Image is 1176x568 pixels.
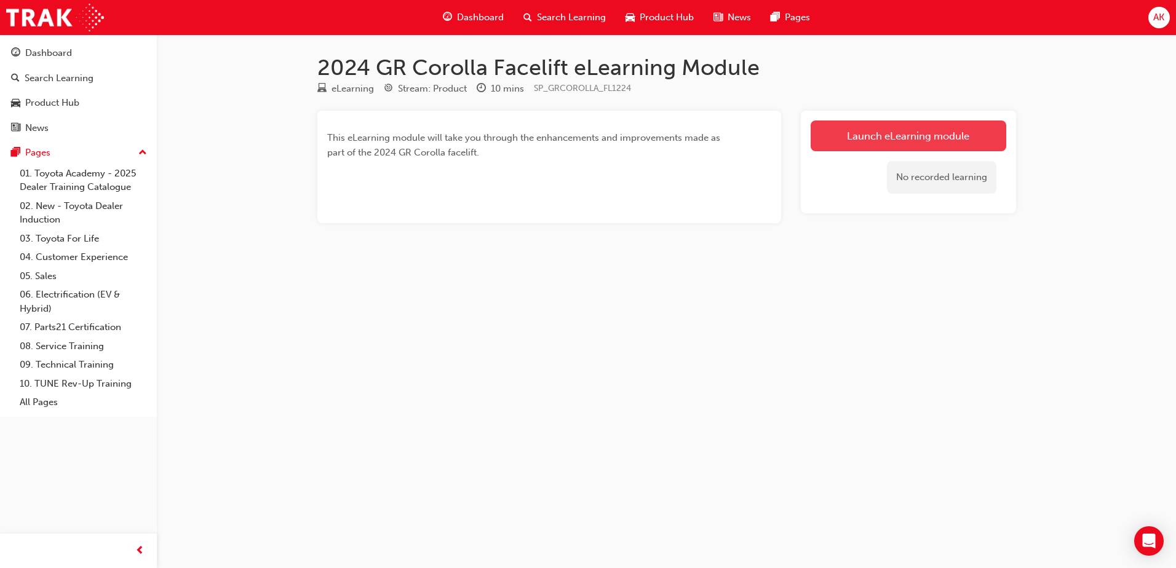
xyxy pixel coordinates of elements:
[5,42,152,65] a: Dashboard
[457,10,504,25] span: Dashboard
[433,5,514,30] a: guage-iconDashboard
[15,285,152,318] a: 06. Electrification (EV & Hybrid)
[11,73,20,84] span: search-icon
[327,132,723,158] span: This eLearning module will take you through the enhancements and improvements made as part of the...
[616,5,704,30] a: car-iconProduct Hub
[317,84,327,95] span: learningResourceType_ELEARNING-icon
[25,46,72,60] div: Dashboard
[537,10,606,25] span: Search Learning
[5,92,152,114] a: Product Hub
[728,10,751,25] span: News
[15,164,152,197] a: 01. Toyota Academy - 2025 Dealer Training Catalogue
[15,393,152,412] a: All Pages
[626,10,635,25] span: car-icon
[25,96,79,110] div: Product Hub
[11,148,20,159] span: pages-icon
[477,81,524,97] div: Duration
[11,123,20,134] span: news-icon
[640,10,694,25] span: Product Hub
[1153,10,1164,25] span: AK
[1134,526,1164,556] div: Open Intercom Messenger
[384,81,467,97] div: Stream
[11,48,20,59] span: guage-icon
[5,67,152,90] a: Search Learning
[25,146,50,160] div: Pages
[811,120,1006,151] a: Launch eLearning module
[771,10,780,25] span: pages-icon
[443,10,452,25] span: guage-icon
[5,141,152,164] button: Pages
[135,543,145,559] span: prev-icon
[761,5,820,30] a: pages-iconPages
[317,54,1016,81] h1: 2024 GR Corolla Facelift eLearning Module
[523,10,532,25] span: search-icon
[15,197,152,229] a: 02. New - Toyota Dealer Induction
[887,161,996,194] div: No recorded learning
[785,10,810,25] span: Pages
[25,121,49,135] div: News
[11,98,20,109] span: car-icon
[398,82,467,96] div: Stream: Product
[15,337,152,356] a: 08. Service Training
[15,229,152,248] a: 03. Toyota For Life
[25,71,93,85] div: Search Learning
[138,145,147,161] span: up-icon
[713,10,723,25] span: news-icon
[477,84,486,95] span: clock-icon
[5,39,152,141] button: DashboardSearch LearningProduct HubNews
[15,267,152,286] a: 05. Sales
[5,117,152,140] a: News
[15,355,152,374] a: 09. Technical Training
[6,4,104,31] img: Trak
[332,82,374,96] div: eLearning
[1148,7,1170,28] button: AK
[491,82,524,96] div: 10 mins
[15,248,152,267] a: 04. Customer Experience
[704,5,761,30] a: news-iconNews
[15,318,152,337] a: 07. Parts21 Certification
[317,81,374,97] div: Type
[15,374,152,393] a: 10. TUNE Rev-Up Training
[384,84,393,95] span: target-icon
[514,5,616,30] a: search-iconSearch Learning
[534,83,631,93] span: Learning resource code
